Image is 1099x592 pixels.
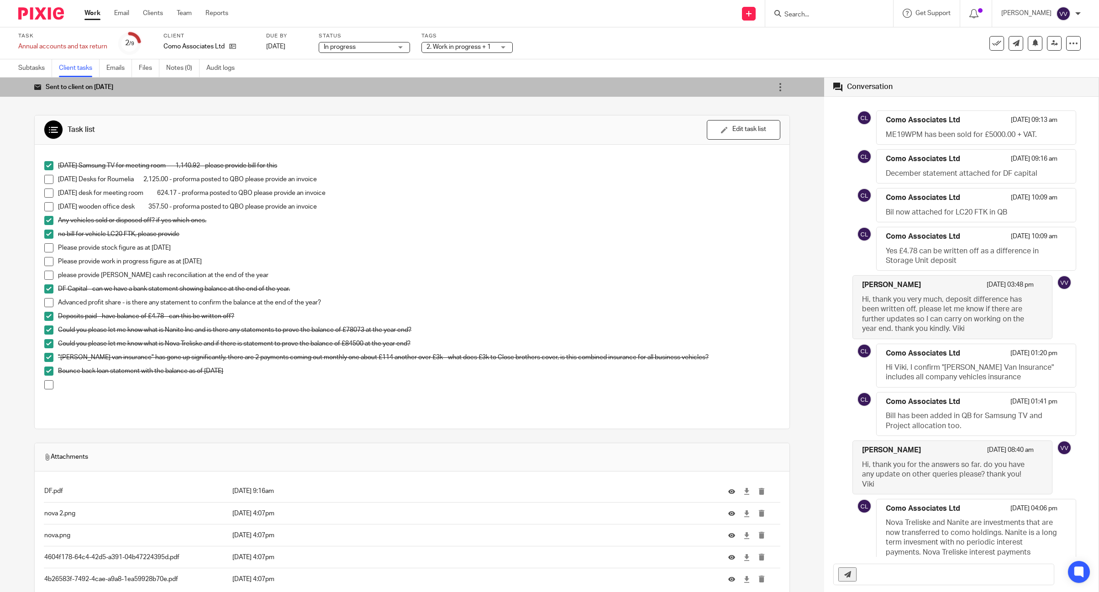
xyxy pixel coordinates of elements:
p: Hi Viki, I confirm "[PERSON_NAME] Van Insurance" includes all company vehicles insurance [886,363,1057,382]
span: Get Support [915,10,951,16]
p: December statement attached for DF capital [886,169,1057,178]
p: Como Associates Ltd [163,42,225,51]
p: "[PERSON_NAME] van insurance" has gone up significantly, there are 2 payments coming out monthly ... [58,353,780,362]
p: Please provide stock figure as at [DATE] [58,243,780,252]
a: Audit logs [206,59,242,77]
img: svg%3E [857,188,872,203]
a: Files [139,59,159,77]
p: [DATE] 09:13 am [1011,115,1057,130]
p: DF.pdf [44,487,227,496]
p: [PERSON_NAME] [1001,9,1052,18]
p: [DATE] 10:09 am [1011,193,1057,207]
p: [DATE] 4:07pm [232,553,714,562]
p: Please provide work in progress figure as at [DATE] [58,257,780,266]
p: ME19WPM has been sold for £5000.00 + VAT. [886,130,1057,140]
p: 4b26583f-7492-4cae-a9a8-1ea59928b70e.pdf [44,575,227,584]
h4: Como Associates Ltd [886,154,960,164]
div: Conversation [847,82,893,92]
p: [DATE] 03:48 pm [987,280,1034,294]
a: Download [743,531,750,540]
h4: Como Associates Ltd [886,232,960,241]
div: Task list [68,125,95,135]
p: [DATE] 4:07pm [232,531,714,540]
p: Deposits paid - have balance of £4.78 - can this be written off? [58,312,780,321]
p: [DATE] 4:07pm [232,575,714,584]
img: svg%3E [857,227,872,241]
span: [DATE] [266,43,285,50]
p: [DATE] 01:20 pm [1010,349,1057,363]
input: Search [783,11,866,19]
h4: Como Associates Ltd [886,349,960,358]
p: Bill has been added in QB for Samsung TV and Project allocation too. [886,411,1057,431]
p: [DATE] 09:16 am [1011,154,1057,168]
h4: [PERSON_NAME] [862,445,921,455]
p: 4604f178-64c4-42d5-a391-04b47224395d.pdf [44,553,227,562]
a: Email [114,9,129,18]
div: 2 [125,38,134,48]
p: Could you please let me know what is Nova Treliske and if there is statement to prove the balance... [58,339,780,348]
span: 2. Work in progress + 1 [426,44,491,50]
p: Bil now attached for LC20 FTK in QB [886,208,1057,217]
p: [DATE] wooden office desk 357.50 - proforma posted to QBO please provide an invoice [58,202,780,211]
p: no bill for vehicle LC20 FTK, please provide [58,230,780,239]
label: Status [319,32,410,40]
p: nova 2.png [44,509,227,518]
a: Download [743,509,750,518]
img: svg%3E [857,149,872,164]
h4: [PERSON_NAME] [862,280,921,290]
p: [DATE] desk for meeting room 624.17 - proforma posted to QBO please provide an invoice [58,189,780,198]
p: Yes £4.78 can be written off as a difference in Storage Unit deposit [886,246,1057,266]
p: [DATE] 10:09 am [1011,232,1057,246]
h4: Como Associates Ltd [886,193,960,203]
img: svg%3E [1057,440,1072,455]
a: Client tasks [59,59,100,77]
p: nova.png [44,531,227,540]
a: Download [743,575,750,584]
p: [DATE] Desks for Roumelia 2,125.00 - proforma posted to QBO please provide an invoice [58,175,780,184]
p: [DATE] 04:06 pm [1010,504,1057,518]
p: Bounce back loan statement with the balance as of [DATE] [58,367,780,376]
p: [DATE] 01:41 pm [1010,397,1057,411]
a: Team [177,9,192,18]
a: Notes (0) [166,59,200,77]
label: Client [163,32,255,40]
p: [DATE] Samsung TV for meeting room 1,140.92 - please provide bill for this [58,161,780,170]
p: DF Capital - can we have a bank statement showing balance at the end of the year. [58,284,780,293]
label: Due by [266,32,307,40]
p: Nova Treliske and Nanite are investments that are now transferred to como holdings. Nanite is a l... [886,518,1057,567]
span: In progress [324,44,356,50]
label: Task [18,32,107,40]
span: Attachments [44,452,88,461]
img: svg%3E [1057,275,1072,290]
img: svg%3E [1056,6,1071,21]
a: Clients [143,9,163,18]
p: please provide [PERSON_NAME] cash reconciliation at the end of the year [58,271,780,280]
p: [DATE] 08:40 am [987,445,1034,460]
p: Hi, thank you for the answers so far. do you have any update on other queries please? thank you! ... [862,460,1034,489]
p: Any vehicles sold or disposed off? if yes which ones. [58,216,780,225]
h4: Como Associates Ltd [886,504,960,513]
a: Download [743,553,750,562]
div: Sent to client on [DATE] [34,83,113,92]
img: svg%3E [857,392,872,407]
a: Download [743,487,750,496]
a: Subtasks [18,59,52,77]
label: Tags [421,32,513,40]
a: Work [84,9,100,18]
p: Could you please let me know what is Nanite Inc and is there any statements to prove the balance ... [58,325,780,335]
img: Pixie [18,7,64,20]
button: Edit task list [707,120,780,140]
h4: Como Associates Ltd [886,115,960,125]
small: /9 [129,41,134,46]
a: Reports [205,9,228,18]
img: svg%3E [857,499,872,513]
img: svg%3E [857,344,872,358]
p: Hi, thank you very much, deposit difference has been written off, please let me know if there are... [862,295,1034,334]
p: [DATE] 4:07pm [232,509,714,518]
p: [DATE] 9:16am [232,487,714,496]
a: Emails [106,59,132,77]
p: Advanced profit share - is there any statement to confirm the balance at the end of the year? [58,298,780,307]
div: Annual accounts and tax return [18,42,107,51]
h4: Como Associates Ltd [886,397,960,407]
